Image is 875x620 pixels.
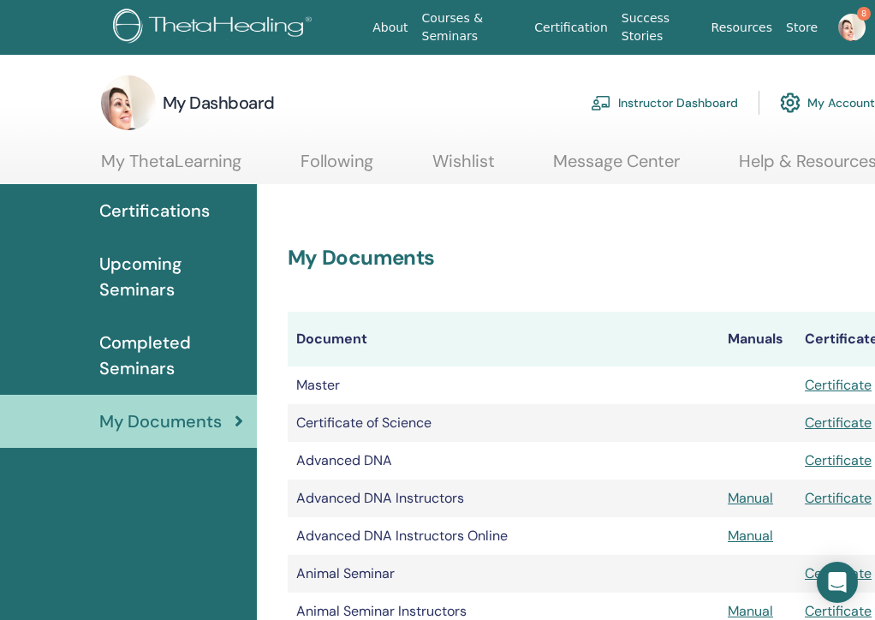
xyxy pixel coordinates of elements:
div: Open Intercom Messenger [817,562,858,603]
a: Certification [527,12,614,44]
a: Certificate [805,451,872,469]
a: Certificate [805,376,872,394]
img: cog.svg [780,88,801,117]
a: Following [301,151,373,184]
a: Message Center [553,151,680,184]
a: Instructor Dashboard [591,84,738,122]
td: Advanced DNA Instructors [288,480,719,517]
a: Store [779,12,824,44]
td: Advanced DNA Instructors Online [288,517,719,555]
td: Animal Seminar [288,555,719,593]
img: chalkboard-teacher.svg [591,95,611,110]
td: Certificate of Science [288,404,719,442]
a: Success Stories [615,3,705,52]
a: Manual [728,527,773,545]
h3: My Dashboard [163,91,275,115]
a: Manual [728,489,773,507]
span: My Documents [99,408,222,434]
img: logo.png [113,9,318,47]
a: Resources [705,12,780,44]
a: My Account [780,84,875,122]
a: My ThetaLearning [101,151,241,184]
td: Advanced DNA [288,442,719,480]
a: Manual [728,602,773,620]
span: Certifications [99,198,210,224]
a: About [366,12,414,44]
td: Master [288,367,719,404]
img: default.png [838,14,866,41]
a: Certificate [805,414,872,432]
th: Manuals [719,312,796,367]
a: Certificate [805,564,872,582]
a: Certificate [805,602,872,620]
img: default.png [101,75,156,130]
span: 8 [857,7,871,21]
span: Upcoming Seminars [99,251,243,302]
a: Courses & Seminars [415,3,528,52]
span: Completed Seminars [99,330,243,381]
a: Wishlist [432,151,495,184]
th: Document [288,312,719,367]
a: Certificate [805,489,872,507]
